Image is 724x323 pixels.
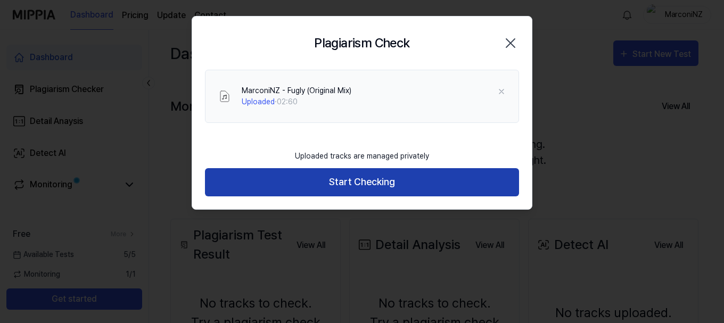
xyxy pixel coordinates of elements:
img: File Select [218,90,231,103]
div: Uploaded tracks are managed privately [289,144,435,168]
button: Start Checking [205,168,519,196]
h2: Plagiarism Check [314,34,409,53]
span: Uploaded [242,97,275,106]
div: · 02:60 [242,96,351,107]
div: MarconiNZ - Fugly (Original Mix) [242,85,351,96]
